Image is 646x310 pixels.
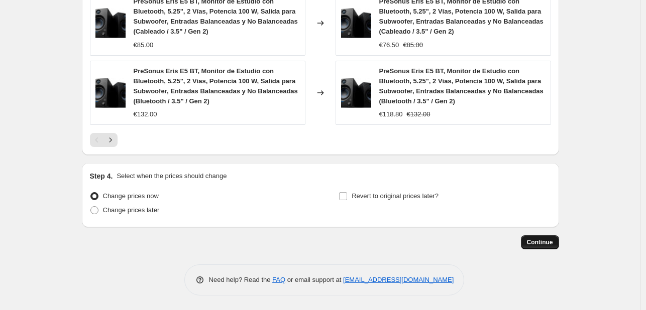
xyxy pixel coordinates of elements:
nav: Pagination [90,133,118,147]
div: €85.00 [134,40,154,50]
strike: €132.00 [407,109,430,119]
img: 71ZG0Pjz9QL._AC_SL1500_80x.jpg [341,78,371,108]
span: PreSonus Eris E5 BT, Monitor de Estudio con Bluetooth, 5.25", 2 Vías, Potencia 100 W, Salida para... [134,67,298,105]
h2: Step 4. [90,171,113,181]
img: 71ZG0Pjz9QL._AC_SL1500_80x.jpg [341,8,371,38]
button: Continue [521,235,559,249]
img: 71ZG0Pjz9QL._AC_SL1500_80x.jpg [95,8,126,38]
span: Revert to original prices later? [352,192,439,200]
strike: €85.00 [403,40,423,50]
img: 71ZG0Pjz9QL._AC_SL1500_80x.jpg [95,78,126,108]
span: Change prices now [103,192,159,200]
span: Need help? Read the [209,276,273,283]
div: €118.80 [379,109,403,119]
a: [EMAIL_ADDRESS][DOMAIN_NAME] [343,276,454,283]
span: or email support at [285,276,343,283]
div: €132.00 [134,109,157,119]
p: Select when the prices should change [117,171,227,181]
span: PreSonus Eris E5 BT, Monitor de Estudio con Bluetooth, 5.25", 2 Vías, Potencia 100 W, Salida para... [379,67,544,105]
a: FAQ [272,276,285,283]
span: Continue [527,238,553,246]
button: Next [103,133,118,147]
div: €76.50 [379,40,399,50]
span: Change prices later [103,206,160,214]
